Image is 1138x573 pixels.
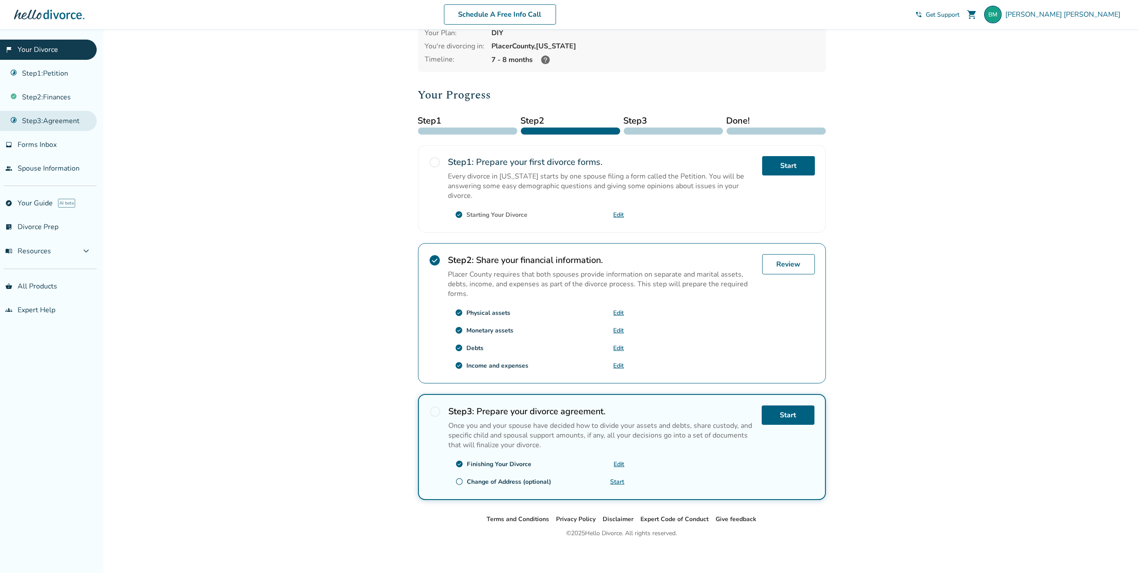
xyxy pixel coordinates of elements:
[5,200,12,207] span: explore
[762,405,814,425] a: Start
[425,28,485,38] div: Your Plan:
[429,405,442,418] span: radio_button_unchecked
[448,156,474,168] strong: Step 1 :
[5,46,12,53] span: flag_2
[487,515,549,523] a: Terms and Conditions
[614,309,624,317] a: Edit
[716,514,757,525] li: Give feedback
[727,114,826,128] span: Done!
[5,248,12,255] span: menu_book
[492,41,819,51] div: Placer County, [US_STATE]
[641,515,709,523] a: Expert Code of Conduct
[455,326,463,334] span: check_circle
[603,514,634,525] li: Disclaimer
[448,254,474,266] strong: Step 2 :
[984,6,1002,23] img: Brianna Matheus
[448,156,755,168] h2: Prepare your first divorce forms.
[425,41,485,51] div: You're divorcing in:
[467,344,484,352] div: Debts
[5,165,12,172] span: people
[456,460,464,468] span: check_circle
[448,254,755,266] h2: Share your financial information.
[762,156,815,175] a: Start
[449,405,755,417] h2: Prepare your divorce agreement.
[5,223,12,230] span: list_alt_check
[58,199,75,208] span: AI beta
[1005,10,1124,19] span: [PERSON_NAME] [PERSON_NAME]
[5,283,12,290] span: shopping_basket
[915,11,922,18] span: phone_in_talk
[455,344,463,352] span: check_circle
[624,114,723,128] span: Step 3
[429,254,441,266] span: check_circle
[1094,531,1138,573] iframe: Chat Widget
[425,55,485,65] div: Timeline:
[492,55,819,65] div: 7 - 8 months
[455,211,463,219] span: check_circle
[18,140,57,150] span: Forms Inbox
[448,270,755,299] p: Placer County requires that both spouses provide information on separate and marital assets, debt...
[418,114,517,128] span: Step 1
[467,478,552,486] div: Change of Address (optional)
[614,460,625,468] a: Edit
[614,211,624,219] a: Edit
[467,361,529,370] div: Income and expenses
[456,478,464,485] span: radio_button_unchecked
[611,478,625,486] a: Start
[5,141,12,148] span: inbox
[444,4,556,25] a: Schedule A Free Info Call
[449,405,475,417] strong: Step 3 :
[455,309,463,317] span: check_circle
[429,156,441,168] span: radio_button_unchecked
[81,246,91,256] span: expand_more
[926,11,960,19] span: Get Support
[448,172,755,201] p: Every divorce in [US_STATE] starts by one spouse filing a form called the Petition. You will be a...
[915,11,960,19] a: phone_in_talkGet Support
[449,421,755,450] p: Once you and your spouse have decided how to divide your assets and debts, share custody, and spe...
[455,361,463,369] span: check_circle
[467,211,528,219] div: Starting Your Divorce
[5,246,51,256] span: Resources
[5,307,12,314] span: groups
[492,28,819,38] div: DIY
[467,460,532,468] div: Finishing Your Divorce
[467,309,511,317] div: Physical assets
[614,326,624,335] a: Edit
[521,114,620,128] span: Step 2
[614,344,624,352] a: Edit
[467,326,514,335] div: Monetary assets
[567,528,677,539] div: © 2025 Hello Divorce. All rights reserved.
[556,515,596,523] a: Privacy Policy
[762,254,815,274] a: Review
[418,86,826,104] h2: Your Progress
[967,9,977,20] span: shopping_cart
[614,361,624,370] a: Edit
